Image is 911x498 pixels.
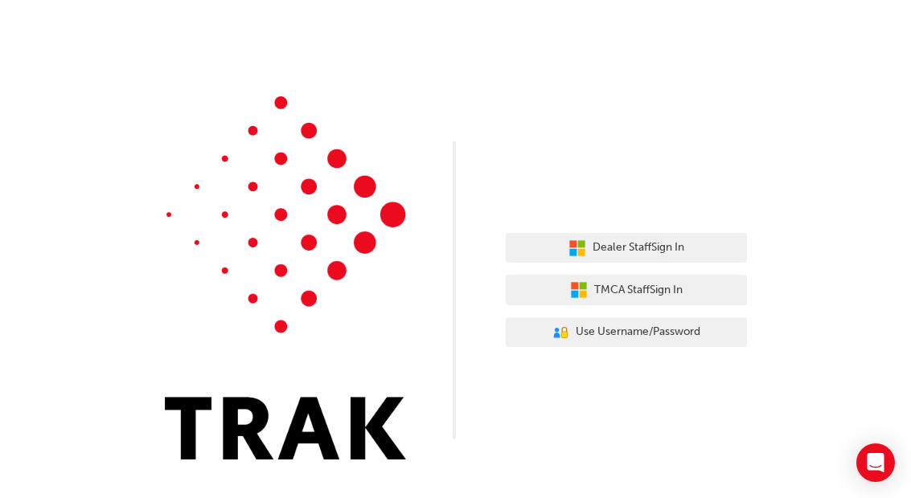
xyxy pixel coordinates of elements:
span: Use Username/Password [576,323,700,341]
button: Use Username/Password [506,317,747,348]
button: Dealer StaffSign In [506,233,747,263]
button: TMCA StaffSign In [506,275,747,305]
span: Dealer Staff Sign In [593,239,684,257]
div: Open Intercom Messenger [856,443,895,482]
img: Trak [165,96,406,459]
span: TMCA Staff Sign In [594,281,683,300]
